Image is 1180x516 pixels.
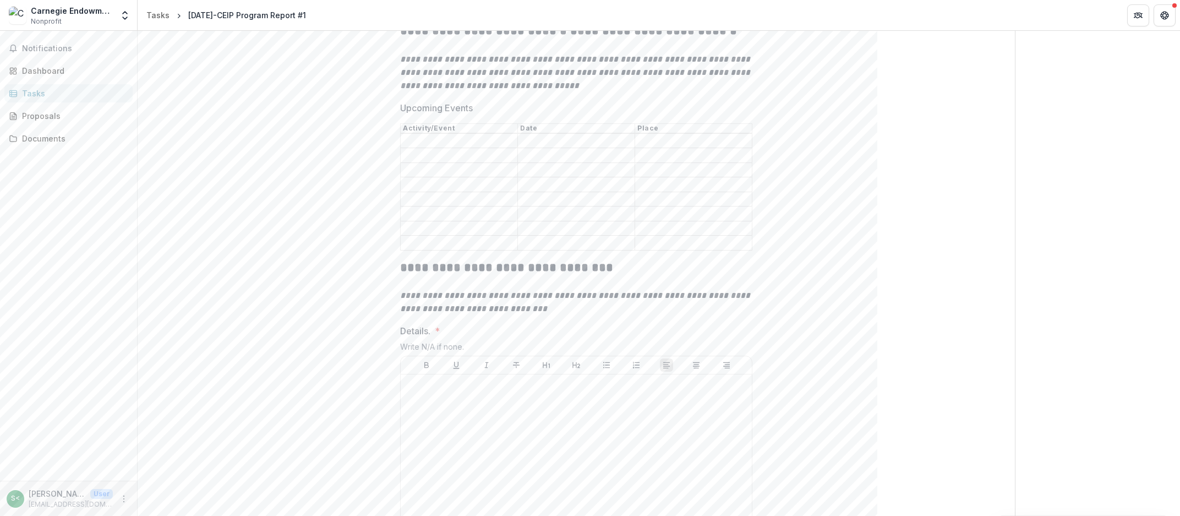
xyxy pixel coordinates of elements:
[146,9,170,21] div: Tasks
[510,359,523,372] button: Strike
[29,499,113,509] p: [EMAIL_ADDRESS][DOMAIN_NAME]
[188,9,306,21] div: [DATE]-CEIP Program Report #1
[22,133,124,144] div: Documents
[400,101,473,115] p: Upcoming Events
[31,17,62,26] span: Nonprofit
[4,107,133,125] a: Proposals
[690,359,703,372] button: Align Center
[29,488,86,499] p: [PERSON_NAME] <[EMAIL_ADDRESS][DOMAIN_NAME]>
[570,359,583,372] button: Heading 2
[635,123,752,133] th: Place
[9,7,26,24] img: Carnegie Endowment for International Peace
[4,84,133,102] a: Tasks
[4,129,133,148] a: Documents
[117,4,133,26] button: Open entity switcher
[90,489,113,499] p: User
[22,65,124,77] div: Dashboard
[540,359,553,372] button: Heading 1
[142,7,310,23] nav: breadcrumb
[31,5,113,17] div: Carnegie Endowment for International Peace
[401,123,518,133] th: Activity/Event
[630,359,643,372] button: Ordered List
[518,123,635,133] th: Date
[1154,4,1176,26] button: Get Help
[117,492,130,506] button: More
[1127,4,1149,26] button: Partners
[22,44,128,53] span: Notifications
[142,7,174,23] a: Tasks
[420,359,433,372] button: Bold
[450,359,463,372] button: Underline
[4,62,133,80] a: Dashboard
[400,342,752,356] div: Write N/A if none.
[22,88,124,99] div: Tasks
[22,110,124,122] div: Proposals
[720,359,733,372] button: Align Right
[480,359,493,372] button: Italicize
[4,40,133,57] button: Notifications
[660,359,673,372] button: Align Left
[600,359,613,372] button: Bullet List
[11,495,20,502] div: Svetlana Tugan-Baranovskaya <stugan@ceip.org>
[400,324,430,338] p: Details.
